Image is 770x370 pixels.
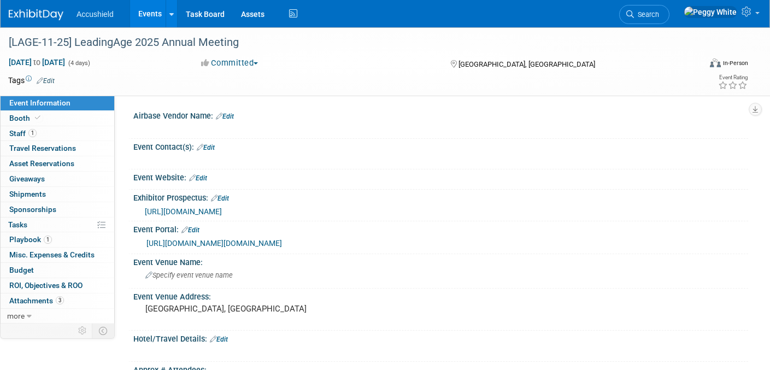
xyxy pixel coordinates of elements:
[1,96,114,110] a: Event Information
[133,331,748,345] div: Hotel/Travel Details:
[67,60,90,67] span: (4 days)
[28,129,37,137] span: 1
[37,77,55,85] a: Edit
[56,296,64,304] span: 3
[44,236,52,244] span: 1
[718,75,748,80] div: Event Rating
[9,98,70,107] span: Event Information
[133,289,748,302] div: Event Venue Address:
[32,58,42,67] span: to
[35,115,40,121] i: Booth reservation complete
[1,187,114,202] a: Shipments
[133,139,748,153] div: Event Contact(s):
[459,60,595,68] span: [GEOGRAPHIC_DATA], [GEOGRAPHIC_DATA]
[216,113,234,120] a: Edit
[9,235,52,244] span: Playbook
[197,144,215,151] a: Edit
[710,58,721,67] img: Format-Inperson.png
[684,6,737,18] img: Peggy White
[145,304,378,314] pre: [GEOGRAPHIC_DATA], [GEOGRAPHIC_DATA]
[722,59,748,67] div: In-Person
[638,57,748,73] div: Event Format
[1,172,114,186] a: Giveaways
[77,10,114,19] span: Accushield
[211,195,229,202] a: Edit
[5,33,685,52] div: [LAGE-11-25] LeadingAge 2025 Annual Meeting
[1,278,114,293] a: ROI, Objectives & ROO
[9,205,56,214] span: Sponsorships
[9,174,45,183] span: Giveaways
[181,226,199,234] a: Edit
[9,144,76,152] span: Travel Reservations
[1,232,114,247] a: Playbook1
[1,263,114,278] a: Budget
[619,5,669,24] a: Search
[7,312,25,320] span: more
[1,309,114,324] a: more
[73,324,92,338] td: Personalize Event Tab Strip
[92,324,115,338] td: Toggle Event Tabs
[1,111,114,126] a: Booth
[634,10,659,19] span: Search
[9,296,64,305] span: Attachments
[8,75,55,86] td: Tags
[133,221,748,236] div: Event Portal:
[1,218,114,232] a: Tasks
[133,254,748,268] div: Event Venue Name:
[9,9,63,20] img: ExhibitDay
[9,266,34,274] span: Budget
[1,248,114,262] a: Misc. Expenses & Credits
[9,250,95,259] span: Misc. Expenses & Credits
[146,239,282,248] a: [URL][DOMAIN_NAME][DOMAIN_NAME]
[8,220,27,229] span: Tasks
[145,207,222,216] a: [URL][DOMAIN_NAME]
[1,202,114,217] a: Sponsorships
[9,129,37,138] span: Staff
[145,271,233,279] span: Specify event venue name
[133,108,748,122] div: Airbase Vendor Name:
[1,126,114,141] a: Staff1
[1,156,114,171] a: Asset Reservations
[189,174,207,182] a: Edit
[210,336,228,343] a: Edit
[197,57,262,69] button: Committed
[9,114,43,122] span: Booth
[9,281,83,290] span: ROI, Objectives & ROO
[133,190,748,204] div: Exhibitor Prospectus:
[9,159,74,168] span: Asset Reservations
[9,190,46,198] span: Shipments
[1,293,114,308] a: Attachments3
[1,141,114,156] a: Travel Reservations
[8,57,66,67] span: [DATE] [DATE]
[133,169,748,184] div: Event Website:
